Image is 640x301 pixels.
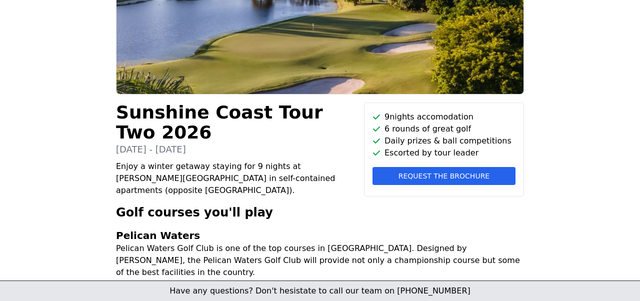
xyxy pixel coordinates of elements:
button: Request the brochure [372,167,515,185]
p: Pelican Waters Golf Club is one of the top courses in [GEOGRAPHIC_DATA]. Designed by [PERSON_NAME... [116,242,524,278]
p: Enjoy a winter getaway staying for 9 nights at [PERSON_NAME][GEOGRAPHIC_DATA] in self-contained a... [116,160,356,196]
li: Escorted by tour leader [372,147,515,159]
li: 9 nights accomodation [372,111,515,123]
h2: Golf courses you'll play [116,204,524,220]
h3: Pelican Waters [116,228,524,242]
span: Request the brochure [398,171,489,181]
h1: Sunshine Coast Tour Two 2026 [116,102,356,142]
p: [DATE] - [DATE] [116,142,356,156]
li: Daily prizes & ball competitions [372,135,515,147]
li: 6 rounds of great golf [372,123,515,135]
